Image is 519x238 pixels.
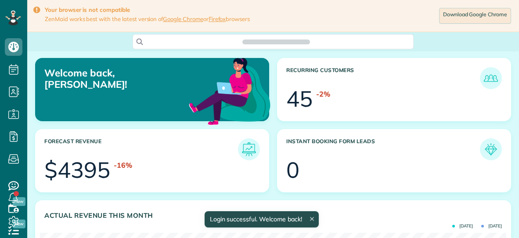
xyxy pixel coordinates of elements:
a: Download Google Chrome [439,8,511,24]
h3: Actual Revenue this month [44,212,502,220]
span: Search ZenMaid… [251,37,301,46]
img: icon_recurring_customers-cf858462ba22bcd05b5a5880d41d6543d210077de5bb9ebc9590e49fd87d84ed.png [482,69,500,87]
h3: Recurring Customers [286,67,480,89]
p: Welcome back, [PERSON_NAME]! [44,67,195,90]
div: Login successful. Welcome back! [204,211,318,227]
span: [DATE] [452,224,473,228]
div: -2% [316,89,330,99]
img: icon_form_leads-04211a6a04a5b2264e4ee56bc0799ec3eb69b7e499cbb523a139df1d13a81ae0.png [482,141,500,158]
img: dashboard_welcome-42a62b7d889689a78055ac9021e634bf52bae3f8056760290aed330b23ab8690.png [187,48,272,133]
a: Google Chrome [163,15,203,22]
span: [DATE] [481,224,502,228]
div: $4395 [44,159,110,181]
a: Firefox [209,15,226,22]
h3: Forecast Revenue [44,138,238,160]
span: ZenMaid works best with the latest version of or browsers [45,15,250,23]
div: 45 [286,88,313,110]
div: 0 [286,159,299,181]
strong: Your browser is not compatible [45,6,250,14]
h3: Instant Booking Form Leads [286,138,480,160]
img: icon_forecast_revenue-8c13a41c7ed35a8dcfafea3cbb826a0462acb37728057bba2d056411b612bbbe.png [240,141,258,158]
div: -16% [114,160,132,170]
